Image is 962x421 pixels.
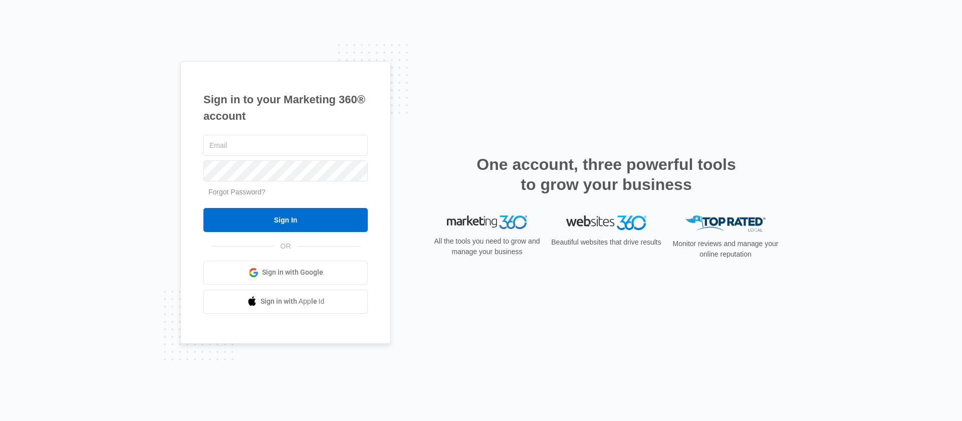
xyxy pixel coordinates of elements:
[262,267,323,278] span: Sign in with Google
[447,216,527,230] img: Marketing 360
[203,91,368,124] h1: Sign in to your Marketing 360® account
[566,216,646,230] img: Websites 360
[203,290,368,314] a: Sign in with Apple Id
[261,296,325,307] span: Sign in with Apple Id
[203,135,368,156] input: Email
[550,237,662,248] p: Beautiful websites that drive results
[669,239,782,260] p: Monitor reviews and manage your online reputation
[203,261,368,285] a: Sign in with Google
[431,236,543,257] p: All the tools you need to grow and manage your business
[274,241,298,252] span: OR
[203,208,368,232] input: Sign In
[685,216,766,232] img: Top Rated Local
[473,154,739,194] h2: One account, three powerful tools to grow your business
[208,188,266,196] a: Forgot Password?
